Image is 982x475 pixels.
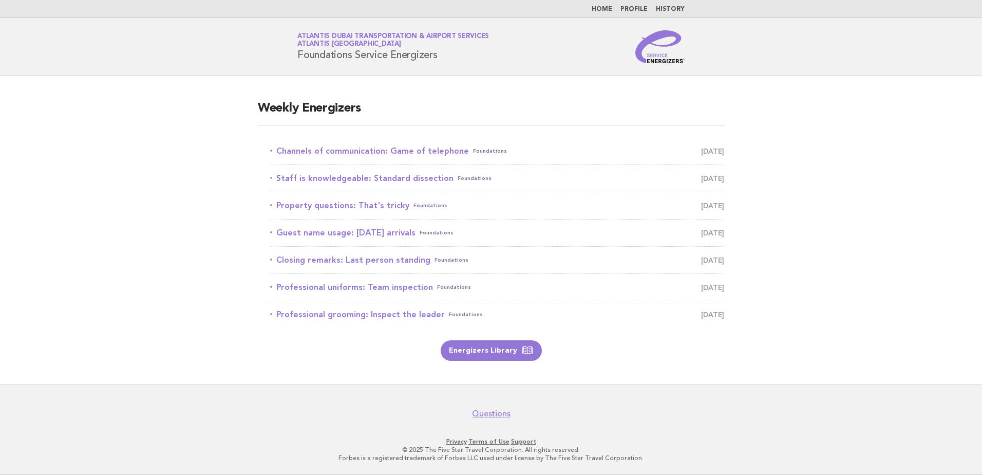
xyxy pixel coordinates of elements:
a: Staff is knowledgeable: Standard dissectionFoundations [DATE] [270,171,724,186]
span: [DATE] [701,280,724,295]
span: Foundations [435,253,468,267]
span: Foundations [473,144,507,158]
img: Service Energizers [635,30,685,63]
a: Channels of communication: Game of telephoneFoundations [DATE] [270,144,724,158]
a: Support [511,438,536,445]
a: Guest name usage: [DATE] arrivalsFoundations [DATE] [270,226,724,240]
p: © 2025 The Five Star Travel Corporation. All rights reserved. [177,446,805,454]
span: [DATE] [701,171,724,186]
span: [DATE] [701,307,724,322]
span: Foundations [449,307,483,322]
a: Professional uniforms: Team inspectionFoundations [DATE] [270,280,724,295]
a: Privacy [446,438,467,445]
a: Energizers Library [441,340,542,361]
span: [DATE] [701,253,724,267]
span: Foundations [458,171,492,186]
a: Property questions: That's trickyFoundations [DATE] [270,198,724,213]
a: Profile [620,6,648,12]
span: Foundations [420,226,454,240]
span: [DATE] [701,198,724,213]
span: Atlantis [GEOGRAPHIC_DATA] [297,41,401,48]
span: [DATE] [701,144,724,158]
h1: Foundations Service Energizers [297,33,489,60]
a: Terms of Use [468,438,509,445]
p: · · [177,437,805,446]
span: [DATE] [701,226,724,240]
h2: Weekly Energizers [258,100,724,125]
a: Professional grooming: Inspect the leaderFoundations [DATE] [270,307,724,322]
a: Questions [472,409,511,419]
p: Forbes is a registered trademark of Forbes LLC used under license by The Five Star Travel Corpora... [177,454,805,462]
a: History [656,6,685,12]
a: Atlantis Dubai Transportation & Airport ServicesAtlantis [GEOGRAPHIC_DATA] [297,33,489,47]
a: Home [592,6,612,12]
a: Closing remarks: Last person standingFoundations [DATE] [270,253,724,267]
span: Foundations [413,198,447,213]
span: Foundations [437,280,471,295]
